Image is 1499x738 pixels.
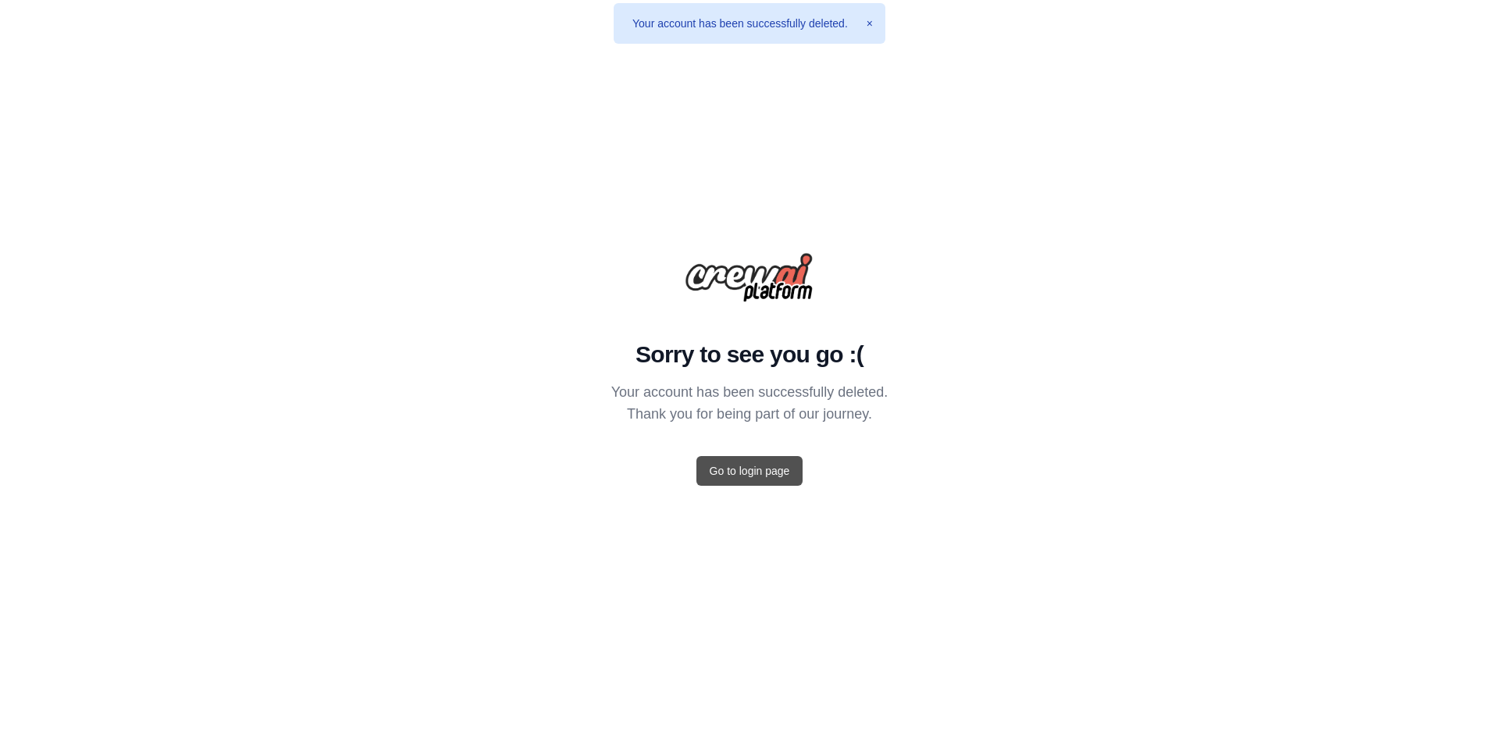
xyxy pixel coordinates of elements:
[696,456,803,486] a: Go to login page
[626,9,854,37] p: Your account has been successfully deleted.
[611,340,888,369] h1: Sorry to see you go :(
[611,403,888,425] p: Thank you for being part of our journey.
[685,252,814,302] img: Logo
[867,16,873,31] button: ×
[611,381,888,403] p: Your account has been successfully deleted.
